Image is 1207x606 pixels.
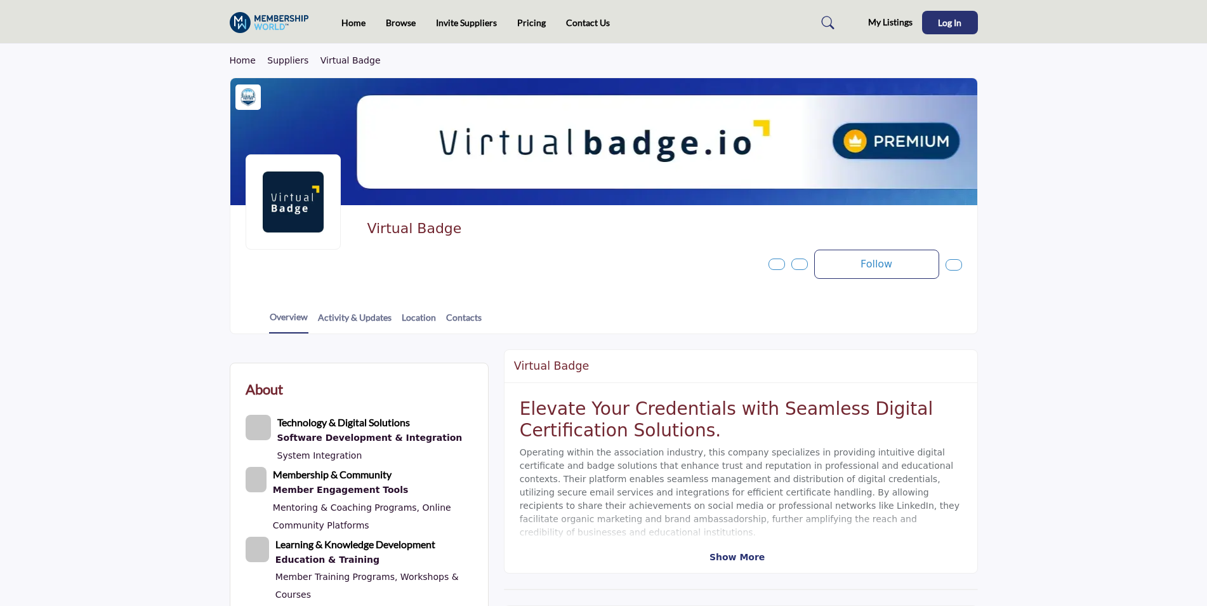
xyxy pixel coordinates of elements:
b: Membership & Community [273,468,392,480]
a: Contact Us [566,17,610,28]
button: Category Icon [246,467,267,492]
a: Software Development & Integration [277,430,463,447]
h2: Virtual Badge [367,220,716,237]
p: Operating within the association industry, this company specializes in providing intuitive digita... [520,446,962,539]
a: Home [341,17,366,28]
div: My Listings [850,15,913,30]
h2: Virtual Badge [514,360,589,373]
a: Technology & Digital Solutions [277,418,410,428]
h2: Elevate Your Credentials with Seamless Digital Certification Solutions. [520,398,962,441]
span: Log In [938,17,961,28]
a: Invite Suppliers [436,17,497,28]
a: Membership & Community [273,470,392,480]
a: Search [809,13,843,33]
button: Category Icon [246,415,271,440]
a: Online Community Platforms [273,502,451,530]
div: Custom software builds and system integrations. [277,430,463,447]
a: Member Training Programs, [275,572,398,582]
a: Workshops & Courses [275,572,459,600]
h5: My Listings [868,17,913,28]
a: Home [230,55,268,65]
img: site Logo [230,12,315,33]
div: Courses, workshops, and skill development. [275,552,473,569]
img: Vetted Partners [239,88,258,107]
a: Education & Training [275,552,473,569]
button: Category Icon [246,537,269,562]
a: Mentoring & Coaching Programs, [273,502,419,513]
a: Overview [269,310,308,333]
b: Technology & Digital Solutions [277,416,410,428]
span: Show More [709,551,765,564]
a: Virtual Badge [320,55,381,65]
button: More details [946,259,962,271]
h2: About [246,379,283,400]
button: Follow [814,250,939,279]
button: Like [791,259,808,270]
a: Browse [386,17,416,28]
a: Member Engagement Tools [273,482,473,499]
a: Learning & Knowledge Development [275,540,435,550]
button: Log In [922,11,978,34]
a: System Integration [277,450,362,461]
a: Pricing [517,17,546,28]
a: Activity & Updates [317,311,392,333]
a: Suppliers [267,55,320,65]
a: Contacts [445,311,482,333]
b: Learning & Knowledge Development [275,538,435,550]
a: Location [401,311,437,333]
div: Technology and platforms to connect members. [273,482,473,499]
